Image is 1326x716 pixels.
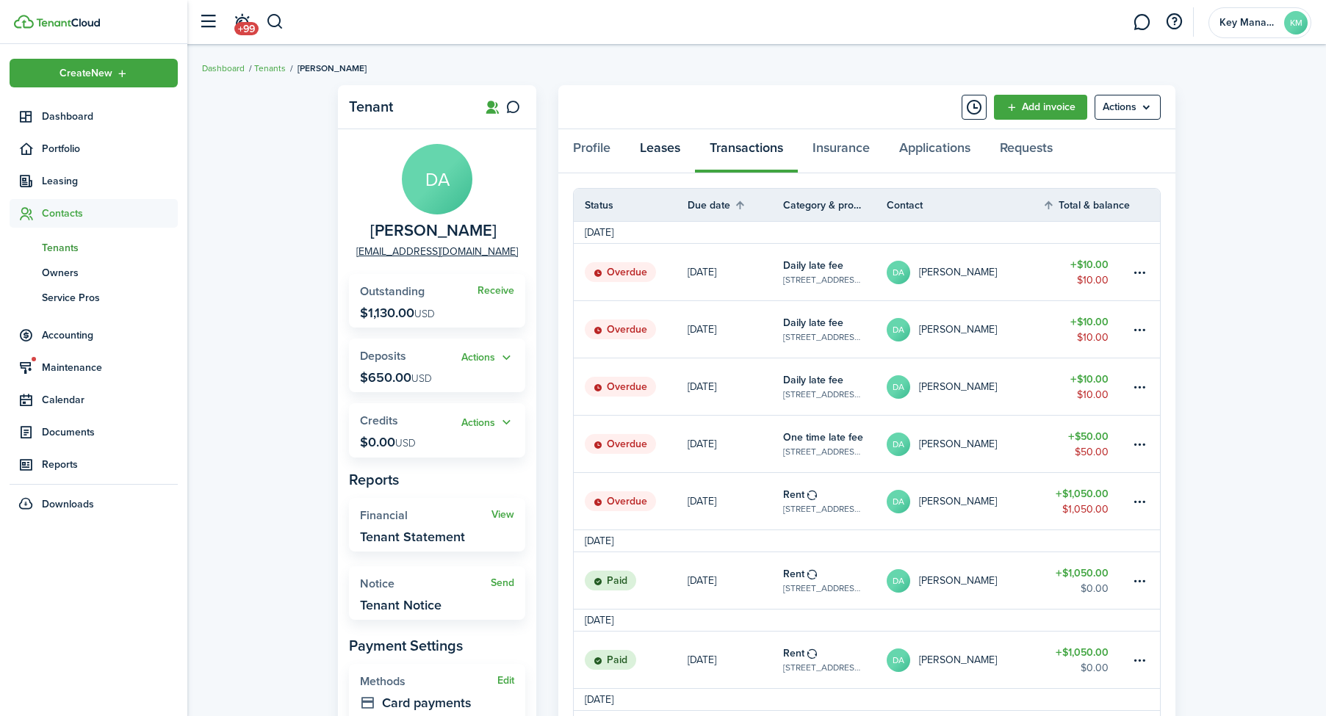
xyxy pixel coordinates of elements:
[360,305,435,320] p: $1,130.00
[919,438,997,450] table-profile-info-text: [PERSON_NAME]
[228,4,256,41] a: Notifications
[574,358,688,415] a: Overdue
[1081,581,1109,596] table-amount-description: $0.00
[42,328,178,343] span: Accounting
[688,416,783,472] a: [DATE]
[42,109,178,124] span: Dashboard
[1161,10,1186,35] button: Open resource center
[688,379,716,394] p: [DATE]
[60,68,112,79] span: Create New
[1042,552,1131,609] a: $1,050.00$0.00
[10,102,178,131] a: Dashboard
[887,416,1042,472] a: DA[PERSON_NAME]
[574,533,624,549] td: [DATE]
[497,675,514,687] button: Edit
[1077,330,1109,345] table-amount-description: $10.00
[994,95,1087,120] a: Add invoice
[1095,95,1161,120] menu-btn: Actions
[10,260,178,285] a: Owners
[585,491,656,512] status: Overdue
[625,129,695,173] a: Leases
[1070,372,1109,387] table-amount-title: $10.00
[574,552,688,609] a: Paid
[919,381,997,393] table-profile-info-text: [PERSON_NAME]
[42,206,178,221] span: Contacts
[356,244,518,259] a: [EMAIL_ADDRESS][DOMAIN_NAME]
[558,129,625,173] a: Profile
[887,244,1042,300] a: DA[PERSON_NAME]
[887,569,910,593] avatar-text: DA
[574,692,624,707] td: [DATE]
[491,577,514,589] a: Send
[585,571,636,591] status: Paid
[688,573,716,588] p: [DATE]
[798,129,884,173] a: Insurance
[1070,257,1109,272] table-amount-title: $10.00
[360,435,416,449] p: $0.00
[1068,429,1109,444] table-amount-title: $50.00
[10,450,178,479] a: Reports
[1062,502,1109,517] table-amount-description: $1,050.00
[349,98,466,115] panel-main-title: Tenant
[783,552,887,609] a: Rent[STREET_ADDRESS][PERSON_NAME]
[349,634,525,657] panel-main-subtitle: Payment Settings
[574,473,688,529] a: Overdue
[688,196,783,214] th: Sort
[360,347,406,364] span: Deposits
[42,496,94,512] span: Downloads
[887,358,1042,415] a: DA[PERSON_NAME]
[688,632,783,688] a: [DATE]
[783,502,865,516] table-subtitle: [STREET_ADDRESS][PERSON_NAME]
[688,301,783,358] a: [DATE]
[887,490,910,513] avatar-text: DA
[884,129,985,173] a: Applications
[42,290,178,305] span: Service Pros
[461,350,514,366] button: Actions
[688,552,783,609] a: [DATE]
[1219,18,1278,28] span: Key Management
[887,648,910,672] avatar-text: DA
[1042,632,1131,688] a: $1,050.00$0.00
[395,435,416,451] span: USD
[688,473,783,529] a: [DATE]
[461,414,514,431] widget-stats-action: Actions
[887,552,1042,609] a: DA[PERSON_NAME]
[574,612,624,628] td: [DATE]
[783,632,887,688] a: Rent[STREET_ADDRESS][PERSON_NAME]
[491,509,514,521] a: View
[887,301,1042,358] a: DA[PERSON_NAME]
[360,675,497,688] widget-stats-title: Methods
[1042,473,1131,529] a: $1,050.00$1,050.00
[1075,444,1109,460] table-amount-description: $50.00
[1077,272,1109,288] table-amount-description: $10.00
[1042,196,1131,214] th: Sort
[10,235,178,260] a: Tenants
[919,324,997,336] table-profile-info-text: [PERSON_NAME]
[1042,301,1131,358] a: $10.00$10.00
[585,377,656,397] status: Overdue
[783,416,887,472] a: One time late fee[STREET_ADDRESS][PERSON_NAME]
[1056,565,1109,581] table-amount-title: $1,050.00
[360,577,491,590] widget-stats-title: Notice
[783,388,865,401] table-subtitle: [STREET_ADDRESS][PERSON_NAME]
[783,273,865,286] table-subtitle: [STREET_ADDRESS][PERSON_NAME]
[461,414,514,431] button: Open menu
[478,285,514,297] widget-stats-action: Receive
[1284,11,1308,35] avatar-text: KM
[10,59,178,87] button: Open menu
[42,457,178,472] span: Reports
[1095,95,1161,120] button: Open menu
[1077,387,1109,402] table-amount-description: $10.00
[783,430,863,445] table-info-title: One time late fee
[42,360,178,375] span: Maintenance
[298,62,367,75] span: [PERSON_NAME]
[783,582,865,595] table-subtitle: [STREET_ADDRESS][PERSON_NAME]
[919,267,997,278] table-profile-info-text: [PERSON_NAME]
[585,434,656,455] status: Overdue
[360,370,432,385] p: $650.00
[1070,314,1109,330] table-amount-title: $10.00
[783,487,804,502] table-info-title: Rent
[919,496,997,507] table-profile-info-text: [PERSON_NAME]
[585,650,636,670] status: Paid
